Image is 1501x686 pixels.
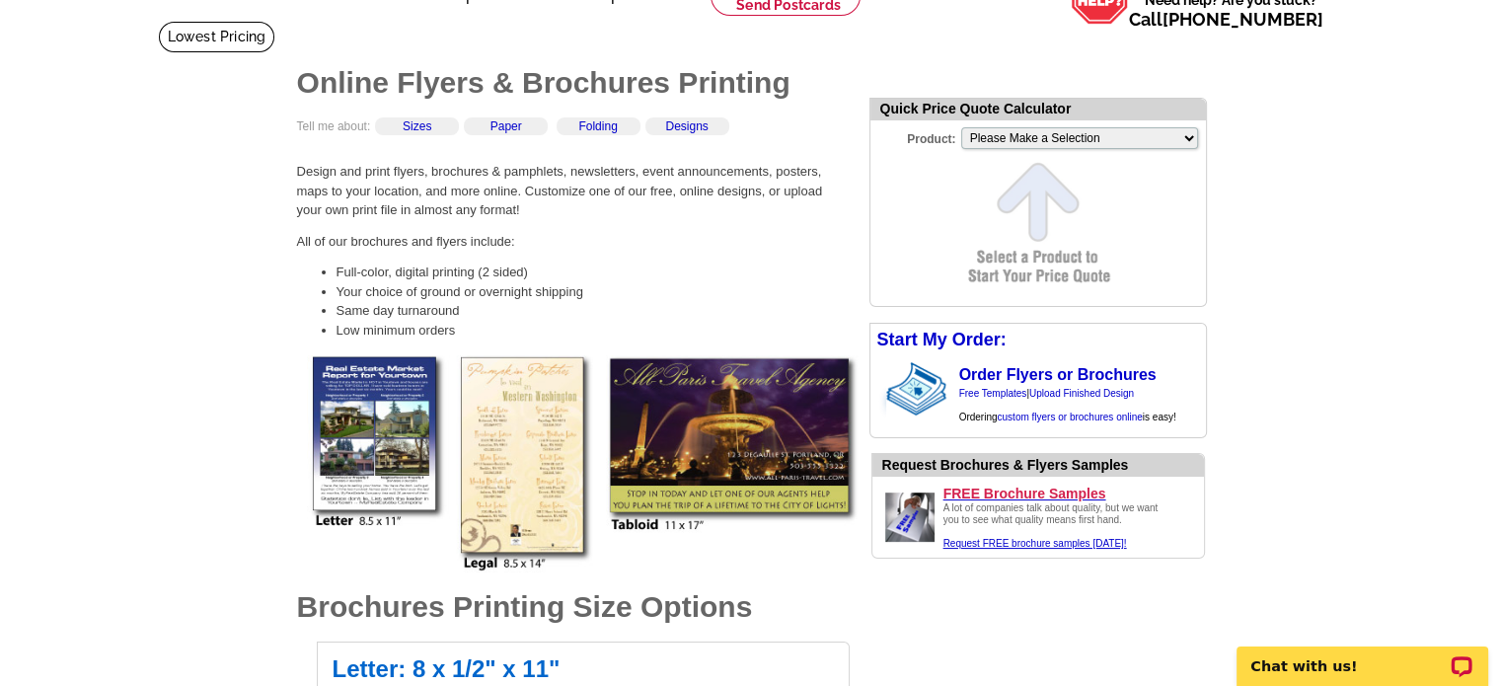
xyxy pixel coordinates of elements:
a: Upload Finished Design [1029,388,1134,399]
div: A lot of companies talk about quality, but we want you to see what quality means first hand. [943,502,1170,550]
a: Paper [490,119,522,133]
p: Design and print flyers, brochures & pamphlets, newsletters, event announcements, posters, maps t... [297,162,850,220]
div: Tell me about: [297,117,850,150]
h1: Online Flyers & Brochures Printing [297,68,850,98]
h1: Brochures Printing Size Options [297,592,850,622]
img: Request FREE samples of our brochures printing [880,488,939,547]
img: background image for brochures and flyers arrow [870,356,886,421]
a: Order Flyers or Brochures [959,366,1157,383]
h2: Letter: 8 x 1/2" x 11" [333,657,834,681]
span: | Ordering is easy! [959,388,1176,422]
a: Request FREE samples of our flyer & brochure printing. [943,538,1127,549]
li: Your choice of ground or overnight shipping [337,282,850,302]
a: [PHONE_NUMBER] [1163,9,1323,30]
iframe: LiveChat chat widget [1224,624,1501,686]
label: Product: [870,125,959,148]
li: Low minimum orders [337,321,850,341]
span: Call [1129,9,1323,30]
div: Start My Order: [870,324,1206,356]
a: Free Templates [959,388,1027,399]
p: All of our brochures and flyers include: [297,232,850,252]
a: custom flyers or brochures online [997,412,1142,422]
img: stack of brochures with custom content [886,356,956,421]
a: Folding [578,119,617,133]
li: Full-color, digital printing (2 sided) [337,263,850,282]
div: Quick Price Quote Calculator [870,99,1206,120]
a: Request FREE samples of our brochures printing [880,536,939,550]
img: full-color flyers and brochures [307,355,860,572]
a: Designs [665,119,708,133]
a: FREE Brochure Samples [943,485,1196,502]
div: Want to know how your brochure printing will look before you order it? Check our work. [882,455,1204,476]
li: Same day turnaround [337,301,850,321]
a: Sizes [403,119,431,133]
